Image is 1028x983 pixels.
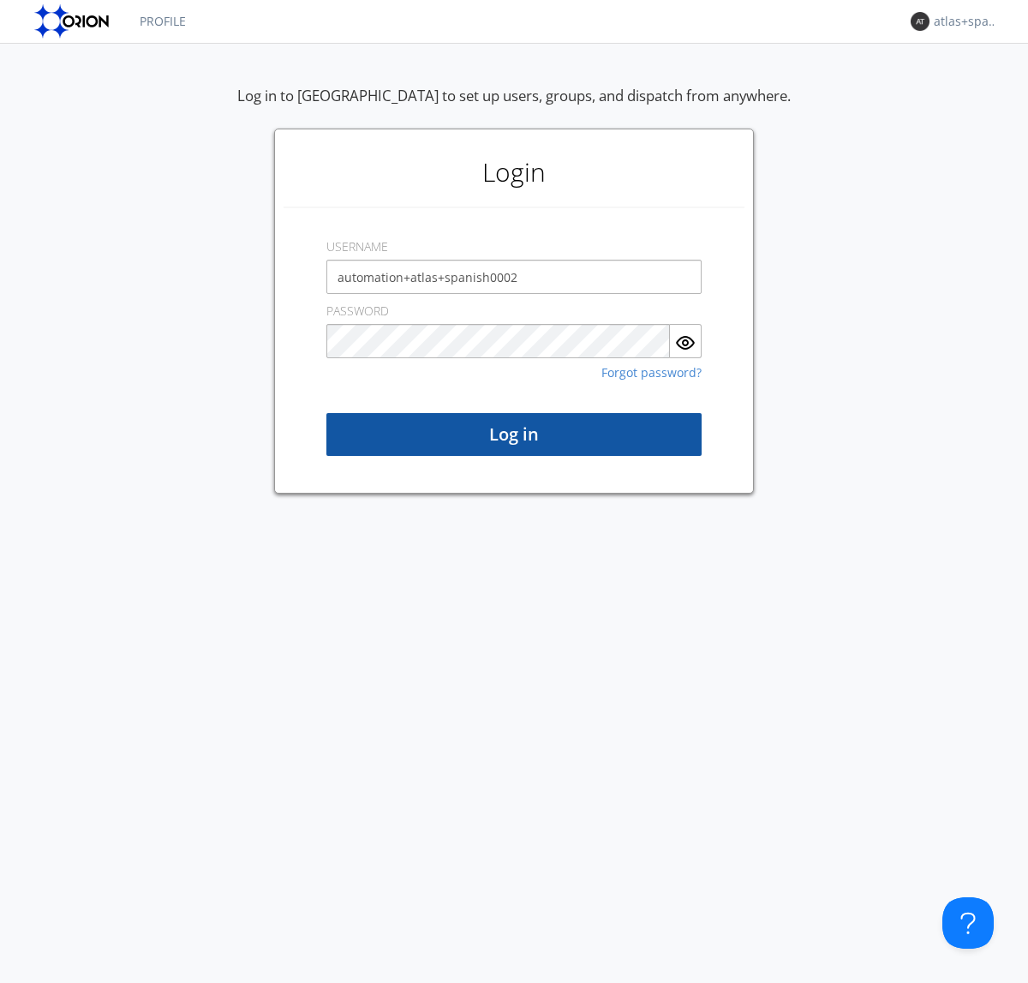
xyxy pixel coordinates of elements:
div: atlas+spanish0002 [934,13,998,30]
label: USERNAME [326,238,388,255]
button: Show Password [670,324,702,358]
img: orion-labs-logo.svg [34,4,114,39]
img: 373638.png [911,12,929,31]
a: Forgot password? [601,367,702,379]
input: Password [326,324,670,358]
label: PASSWORD [326,303,389,320]
img: eye.svg [675,333,696,353]
h1: Login [284,138,744,207]
button: Log in [326,413,702,456]
div: Log in to [GEOGRAPHIC_DATA] to set up users, groups, and dispatch from anywhere. [237,86,791,129]
iframe: Toggle Customer Support [942,897,994,949]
